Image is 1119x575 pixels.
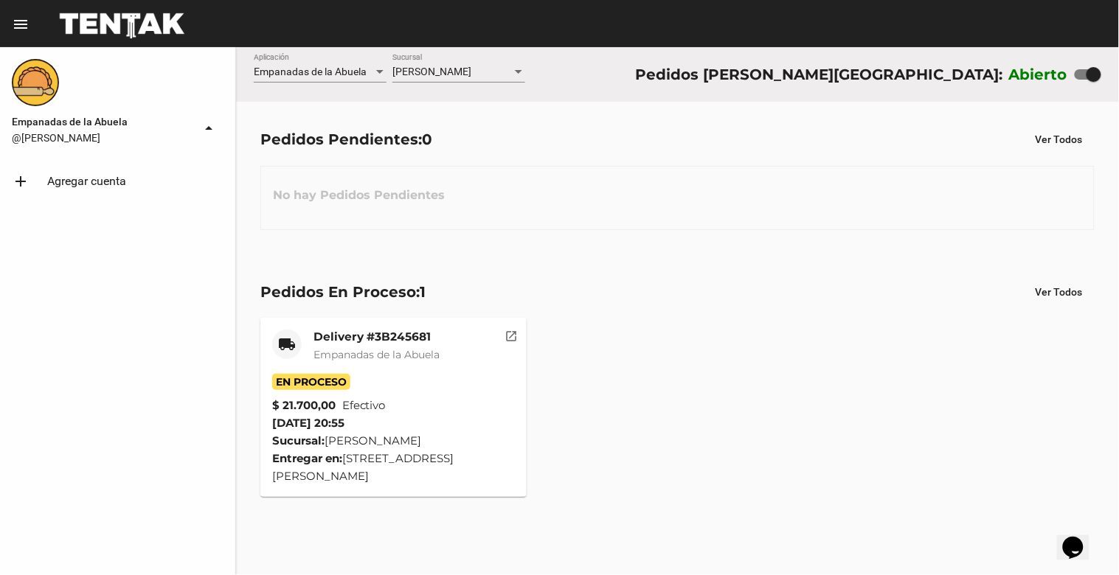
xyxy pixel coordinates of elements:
button: Ver Todos [1024,126,1095,153]
img: f0136945-ed32-4f7c-91e3-a375bc4bb2c5.png [12,59,59,106]
mat-icon: menu [12,15,30,33]
label: Abierto [1009,63,1068,86]
span: Empanadas de la Abuela [254,66,367,77]
span: Efectivo [342,397,386,414]
span: 0 [422,130,432,148]
div: [STREET_ADDRESS][PERSON_NAME] [272,450,515,485]
h3: No hay Pedidos Pendientes [261,173,457,217]
mat-card-title: Delivery #3B245681 [313,330,440,344]
div: [PERSON_NAME] [272,432,515,450]
div: Pedidos Pendientes: [260,128,432,151]
span: Empanadas de la Abuela [12,113,194,130]
strong: Sucursal: [272,433,325,447]
span: Ver Todos [1036,286,1083,298]
span: En Proceso [272,374,350,390]
iframe: chat widget [1057,516,1104,560]
span: 1 [420,283,426,301]
strong: Entregar en: [272,451,342,465]
div: Pedidos [PERSON_NAME][GEOGRAPHIC_DATA]: [635,63,1002,86]
div: Pedidos En Proceso: [260,280,426,304]
mat-icon: arrow_drop_up [200,119,218,137]
span: Ver Todos [1036,133,1083,145]
mat-icon: open_in_new [505,327,519,341]
mat-icon: add [12,172,30,190]
span: Empanadas de la Abuela [313,348,440,361]
span: [PERSON_NAME] [392,66,471,77]
mat-icon: local_shipping [278,335,296,353]
span: Agregar cuenta [47,174,126,189]
span: [DATE] 20:55 [272,416,344,430]
span: @[PERSON_NAME] [12,130,194,145]
button: Ver Todos [1024,279,1095,305]
strong: $ 21.700,00 [272,397,336,414]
